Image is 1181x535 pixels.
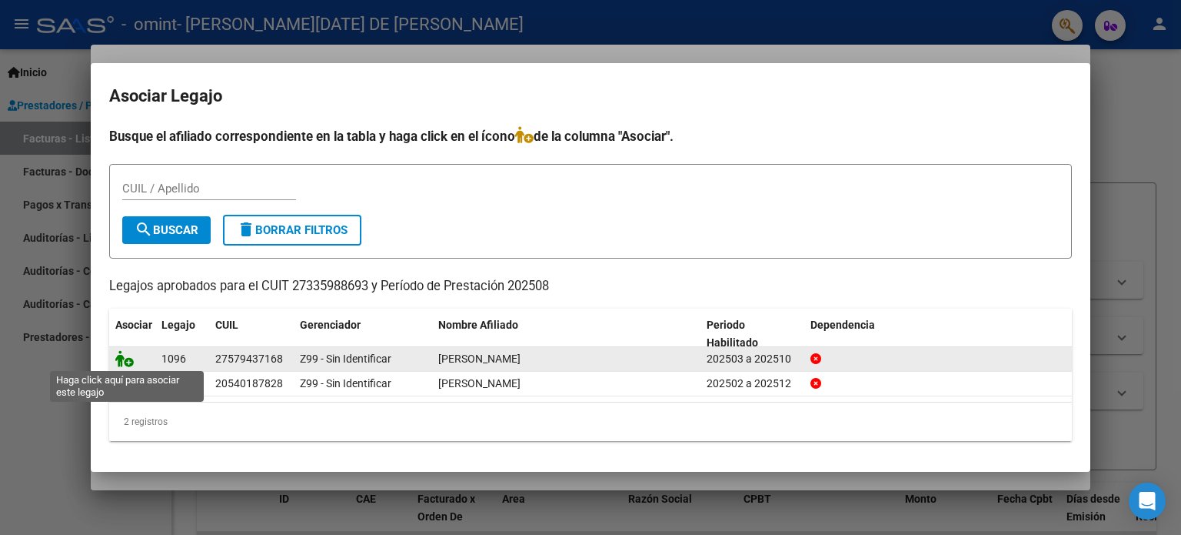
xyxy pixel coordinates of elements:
[237,220,255,239] mat-icon: delete
[438,319,518,331] span: Nombre Afiliado
[161,353,186,365] span: 1096
[300,353,391,365] span: Z99 - Sin Identificar
[215,375,283,393] div: 20540187828
[115,319,152,331] span: Asociar
[1129,483,1166,520] div: Open Intercom Messenger
[810,319,875,331] span: Dependencia
[700,309,804,359] datatable-header-cell: Periodo Habilitado
[237,223,348,237] span: Borrar Filtros
[135,223,198,237] span: Buscar
[223,215,361,246] button: Borrar Filtros
[215,350,283,368] div: 27579437168
[432,309,700,359] datatable-header-cell: Nombre Afiliado
[109,126,1072,146] h4: Busque el afiliado correspondiente en la tabla y haga click en el ícono de la columna "Asociar".
[109,403,1072,441] div: 2 registros
[707,375,798,393] div: 202502 a 202512
[109,277,1072,296] p: Legajos aprobados para el CUIT 27335988693 y Período de Prestación 202508
[122,216,211,244] button: Buscar
[438,353,521,365] span: HERRERO MINERVA CATALINA
[161,377,180,390] span: 490
[135,220,153,239] mat-icon: search
[161,319,195,331] span: Legajo
[707,319,758,349] span: Periodo Habilitado
[707,350,798,368] div: 202503 a 202510
[209,309,294,359] datatable-header-cell: CUIL
[109,309,155,359] datatable-header-cell: Asociar
[438,377,521,390] span: GRIGERA JAVIER
[294,309,432,359] datatable-header-cell: Gerenciador
[300,319,361,331] span: Gerenciador
[804,309,1073,359] datatable-header-cell: Dependencia
[155,309,209,359] datatable-header-cell: Legajo
[300,377,391,390] span: Z99 - Sin Identificar
[109,82,1072,111] h2: Asociar Legajo
[215,319,238,331] span: CUIL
